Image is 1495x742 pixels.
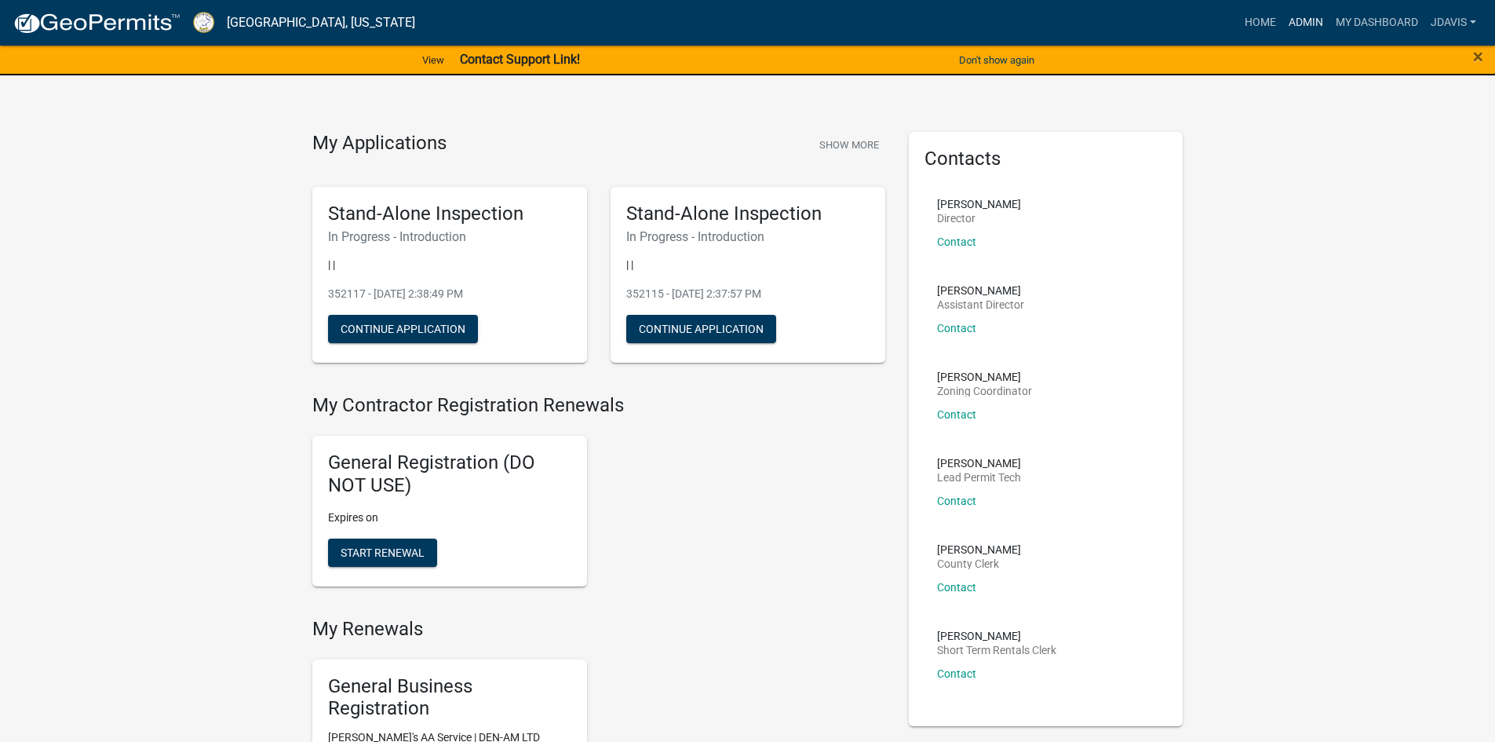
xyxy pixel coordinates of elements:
h5: General Registration (DO NOT USE) [328,451,571,497]
h6: In Progress - Introduction [328,229,571,244]
h5: Stand-Alone Inspection [626,203,870,225]
h6: In Progress - Introduction [626,229,870,244]
button: Close [1473,47,1483,66]
button: Continue Application [328,315,478,343]
p: Lead Permit Tech [937,472,1021,483]
button: Start Renewal [328,539,437,567]
h4: My Contractor Registration Renewals [312,394,885,417]
p: Director [937,213,1021,224]
p: [PERSON_NAME] [937,199,1021,210]
a: [GEOGRAPHIC_DATA], [US_STATE] [227,9,415,36]
a: Contact [937,495,976,507]
h4: My Applications [312,132,447,155]
a: Contact [937,408,976,421]
h4: My Renewals [312,618,885,641]
strong: Contact Support Link! [460,52,580,67]
button: Show More [813,132,885,158]
p: Expires on [328,510,571,526]
a: View [416,47,450,73]
p: 352115 - [DATE] 2:37:57 PM [626,286,870,302]
p: [PERSON_NAME] [937,544,1021,555]
a: Home [1238,8,1282,38]
h5: Stand-Alone Inspection [328,203,571,225]
p: [PERSON_NAME] [937,631,1056,641]
a: Contact [937,236,976,248]
a: My Dashboard [1329,8,1424,38]
h5: Contacts [924,148,1168,170]
a: Contact [937,667,976,680]
img: Putnam County, Georgia [193,12,214,33]
p: Zoning Coordinator [937,386,1032,397]
p: [PERSON_NAME] [937,285,1024,296]
h5: General Business Registration [328,675,571,721]
p: [PERSON_NAME] [937,458,1021,469]
a: Contact [937,581,976,594]
p: Short Term Rentals Clerk [937,645,1056,656]
p: | | [328,257,571,273]
wm-registration-list-section: My Contractor Registration Renewals [312,394,885,598]
a: Contact [937,322,976,334]
p: | | [626,257,870,273]
button: Don't show again [953,47,1041,73]
a: Admin [1282,8,1329,38]
p: County Clerk [937,558,1021,569]
button: Continue Application [626,315,776,343]
p: 352117 - [DATE] 2:38:49 PM [328,286,571,302]
a: jdavis [1424,8,1482,38]
span: Start Renewal [341,546,425,558]
p: Assistant Director [937,299,1024,310]
span: × [1473,46,1483,68]
p: [PERSON_NAME] [937,371,1032,382]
